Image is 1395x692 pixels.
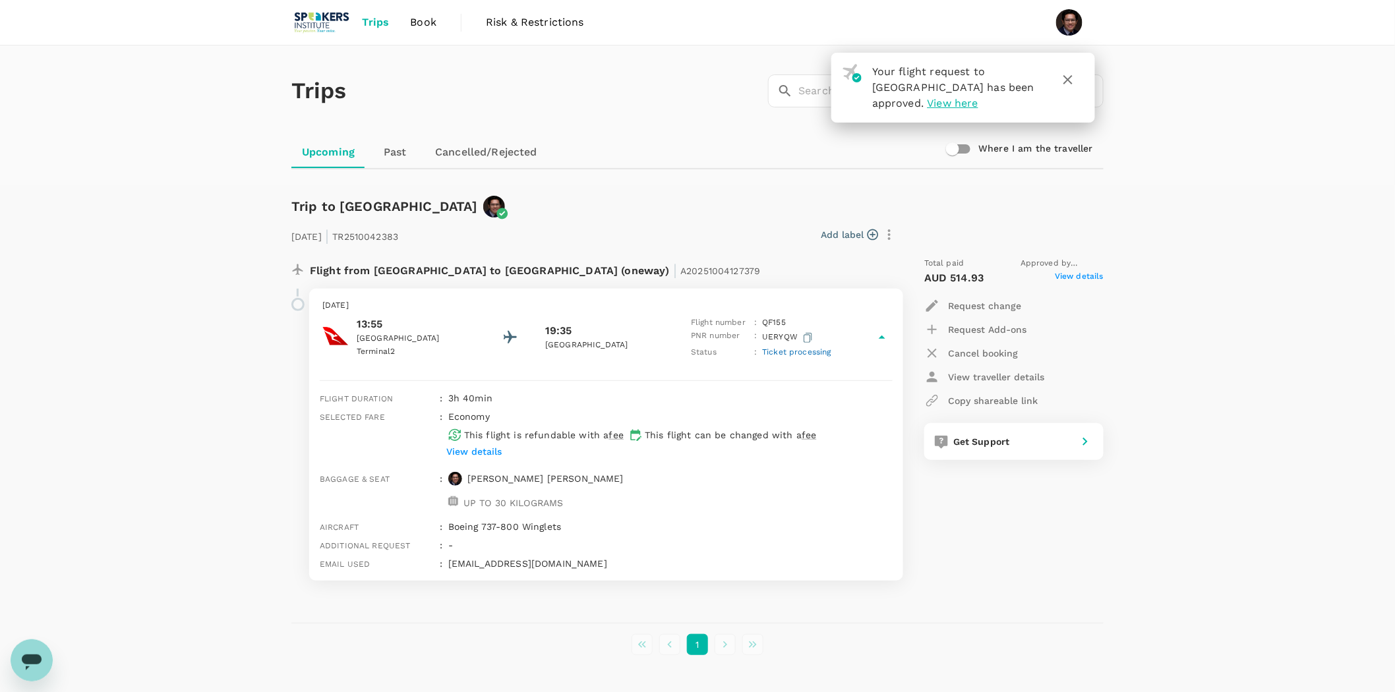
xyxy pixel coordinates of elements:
p: Request change [948,299,1021,312]
span: Approved by [1021,257,1104,270]
h6: Trip to [GEOGRAPHIC_DATA] [291,196,478,217]
span: A20251004127379 [680,266,760,276]
span: fee [609,430,624,440]
p: [GEOGRAPHIC_DATA] [357,332,475,345]
div: : [435,386,443,405]
nav: pagination navigation [628,634,767,655]
span: Additional request [320,541,411,550]
p: This flight can be changed with a [645,428,816,442]
p: Flight from [GEOGRAPHIC_DATA] to [GEOGRAPHIC_DATA] (oneway) [310,257,761,281]
img: baggage-icon [448,496,458,506]
span: View here [928,97,978,109]
span: Baggage & seat [320,475,390,484]
span: | [325,227,329,245]
p: : [754,316,757,330]
p: Cancel booking [948,347,1018,360]
h6: Where I am the traveller [978,142,1093,156]
span: Your flight request to [GEOGRAPHIC_DATA] has been approved. [872,65,1034,109]
p: 3h 40min [448,391,893,405]
a: Cancelled/Rejected [425,136,548,168]
a: Upcoming [291,136,365,168]
img: Speakers Institute [291,8,352,37]
img: avatar-6628c96f54d12.png [483,196,505,217]
span: Ticket processing [762,347,831,357]
p: Request Add-ons [948,323,1026,336]
p: View traveller details [948,370,1044,384]
p: [PERSON_NAME] [PERSON_NAME] [467,472,624,485]
img: flight-approved [843,64,862,82]
p: Copy shareable link [948,394,1038,407]
div: : [435,515,443,533]
p: AUD 514.93 [924,270,984,286]
input: Search by travellers, trips, or destination, label, team [798,74,1104,107]
div: - [443,533,893,552]
p: Status [691,346,749,359]
div: Boeing 737-800 Winglets [443,515,893,533]
a: Past [365,136,425,168]
div: : [435,552,443,570]
p: economy [448,410,490,423]
iframe: Button to launch messaging window [11,639,53,681]
p: UP TO 30 KILOGRAMS [463,496,564,509]
p: QF 155 [762,316,786,330]
button: page 1 [687,634,708,655]
span: fee [802,430,816,440]
p: [EMAIL_ADDRESS][DOMAIN_NAME] [448,557,893,570]
button: Cancel booking [924,341,1018,365]
span: Total paid [924,257,965,270]
img: Qantas Airways [322,323,349,349]
button: Copy shareable link [924,389,1038,413]
span: Book [410,14,436,30]
div: : [435,405,443,467]
span: | [673,261,677,279]
button: Request change [924,294,1021,318]
p: [DATE] [322,299,890,312]
span: Flight duration [320,394,393,403]
button: View traveller details [924,365,1044,389]
img: Sakib Iftekhar [1056,9,1083,36]
p: : [754,330,757,346]
button: View details [443,442,505,461]
p: UERYQW [762,330,816,346]
span: Risk & Restrictions [486,14,584,30]
p: View details [446,445,502,458]
span: View details [1055,270,1104,286]
p: Terminal 2 [357,345,475,359]
p: 13:55 [357,316,475,332]
button: Request Add-ons [924,318,1026,341]
p: : [754,346,757,359]
span: Email used [320,560,371,569]
p: PNR number [691,330,749,346]
span: Selected fare [320,413,385,422]
p: Flight number [691,316,749,330]
h1: Trips [291,45,347,136]
div: : [435,533,443,552]
p: This flight is refundable with a [464,428,624,442]
button: Add label [821,228,878,241]
p: [GEOGRAPHIC_DATA] [545,339,664,352]
p: 19:35 [545,323,572,339]
span: Get Support [953,436,1010,447]
span: Aircraft [320,523,359,532]
p: [DATE] TR2510042383 [291,223,398,246]
img: avatar-6628c96f54d12.png [448,472,462,486]
span: Trips [363,14,390,30]
div: : [435,467,443,515]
